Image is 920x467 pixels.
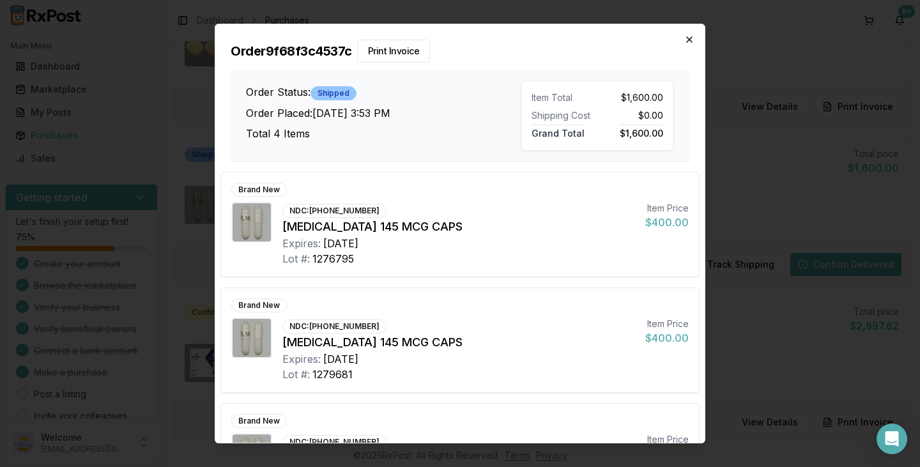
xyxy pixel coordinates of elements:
[231,414,287,428] div: Brand New
[312,367,353,382] div: 1279681
[323,351,358,367] div: [DATE]
[310,86,356,100] div: Shipped
[282,333,635,351] div: [MEDICAL_DATA] 145 MCG CAPS
[282,367,310,382] div: Lot #:
[282,236,321,251] div: Expires:
[602,109,663,122] div: $0.00
[645,215,689,230] div: $400.00
[246,105,521,121] h3: Order Placed: [DATE] 3:53 PM
[282,204,387,218] div: NDC: [PHONE_NUMBER]
[282,218,635,236] div: [MEDICAL_DATA] 145 MCG CAPS
[282,251,310,266] div: Lot #:
[602,91,663,104] div: $1,600.00
[532,91,592,104] div: Item Total
[246,84,521,100] h3: Order Status:
[231,183,287,197] div: Brand New
[645,318,689,330] div: Item Price
[312,251,354,266] div: 1276795
[645,433,689,446] div: Item Price
[357,40,431,63] button: Print Invoice
[233,203,271,241] img: Linzess 145 MCG CAPS
[645,202,689,215] div: Item Price
[282,351,321,367] div: Expires:
[231,40,689,63] h2: Order 9f68f3c4537c
[282,435,387,449] div: NDC: [PHONE_NUMBER]
[532,109,592,122] div: Shipping Cost
[282,319,387,333] div: NDC: [PHONE_NUMBER]
[233,319,271,357] img: Linzess 145 MCG CAPS
[246,126,521,141] h3: Total 4 Items
[323,236,358,251] div: [DATE]
[645,330,689,346] div: $400.00
[231,298,287,312] div: Brand New
[620,125,663,139] span: $1,600.00
[532,125,585,139] span: Grand Total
